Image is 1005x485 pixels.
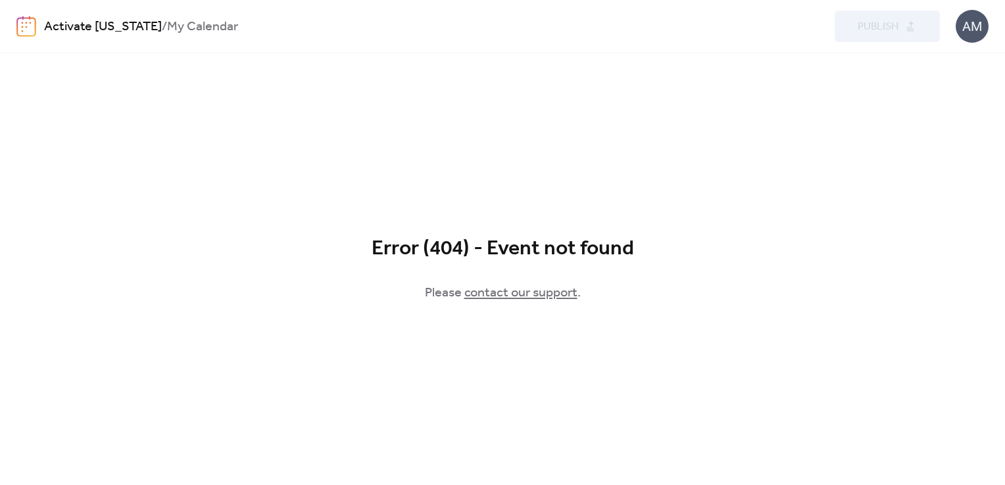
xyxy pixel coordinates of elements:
[167,14,238,39] b: My Calendar
[464,281,577,306] a: contact our support
[16,16,36,37] img: logo
[44,14,162,39] a: Activate [US_STATE]
[425,283,581,304] span: Please .
[956,10,989,43] div: AM
[162,14,167,39] b: /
